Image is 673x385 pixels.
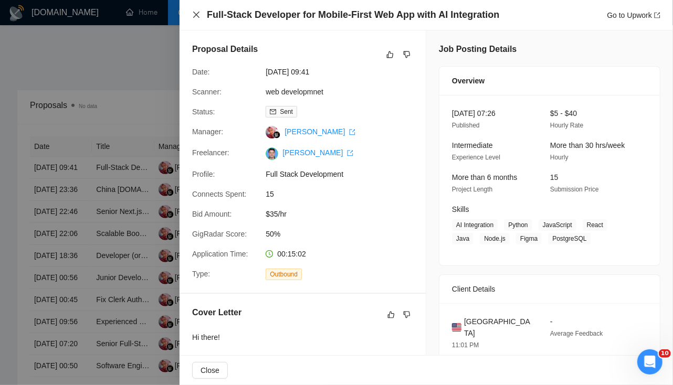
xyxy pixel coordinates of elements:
span: Node.js [480,233,510,244]
span: like [387,311,395,319]
span: Project Length [452,186,492,193]
span: Skills [452,205,469,213]
span: clock-circle [266,250,273,258]
h5: Proposal Details [192,43,258,56]
span: Overview [452,75,485,87]
span: Figma [516,233,542,244]
span: export [349,129,355,135]
span: 50% [266,228,423,240]
span: dislike [403,50,411,59]
button: like [385,308,397,321]
button: Close [192,10,201,19]
span: Connects Spent: [192,190,247,198]
span: Full Stack Development [266,168,423,180]
h5: Cover Letter [192,306,241,319]
span: close [192,10,201,19]
span: Sent [280,108,293,115]
span: 10 [659,349,671,358]
h4: Full-Stack Developer for Mobile-First Web App with AI Integration [207,8,499,22]
span: dislike [403,311,411,319]
button: dislike [401,308,413,321]
button: Close [192,362,228,379]
span: PostgreSQL [548,233,591,244]
span: Close [201,365,219,376]
span: More than 6 months [452,173,518,181]
a: [PERSON_NAME] export [285,127,355,136]
span: Submission Price [550,186,599,193]
span: JavaScript [539,219,576,231]
span: Intermediate [452,141,493,149]
span: Freelancer: [192,148,229,157]
img: 🇺🇸 [452,322,461,333]
span: 00:15:02 [277,250,306,258]
span: - [550,317,553,326]
button: like [384,48,396,61]
img: gigradar-bm.png [273,131,280,138]
h5: Job Posting Details [439,43,517,56]
span: Average Feedback [550,330,603,337]
a: [PERSON_NAME] export [282,148,353,157]
span: Date: [192,68,209,76]
span: Scanner: [192,88,222,96]
span: GigRadar Score: [192,230,247,238]
span: More than 30 hrs/week [550,141,625,149]
a: Go to Upworkexport [607,11,660,19]
img: c1xPIZKCd_5qpVW3p9_rL3BM5xnmTxF9N55oKzANS0DJi4p2e9ZOzoRW-Ms11vJalQ [266,147,278,160]
span: 15 [550,173,559,181]
span: Outbound [266,269,302,280]
span: export [347,150,353,156]
span: React [583,219,607,231]
span: [DATE] 09:41 [266,66,423,78]
span: Java [452,233,474,244]
span: 11:01 PM [452,341,479,349]
span: mail [270,109,276,115]
span: Hourly Rate [550,122,583,129]
span: Profile: [192,170,215,178]
span: export [654,12,660,18]
span: Type: [192,270,210,278]
span: AI Integration [452,219,498,231]
span: Hourly [550,154,569,161]
span: [DATE] 07:26 [452,109,496,117]
a: web developmnet [266,88,323,96]
span: Application Time: [192,250,248,258]
span: 15 [266,188,423,200]
span: Published [452,122,480,129]
span: [GEOGRAPHIC_DATA] [464,316,533,339]
span: Bid Amount: [192,210,232,218]
div: Client Details [452,275,647,303]
span: Python [504,219,532,231]
span: like [386,50,394,59]
span: Experience Level [452,154,500,161]
span: Status: [192,108,215,116]
span: $5 - $40 [550,109,577,117]
span: Manager: [192,127,223,136]
button: dislike [401,48,413,61]
span: $35/hr [266,208,423,220]
iframe: Intercom live chat [637,349,663,375]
